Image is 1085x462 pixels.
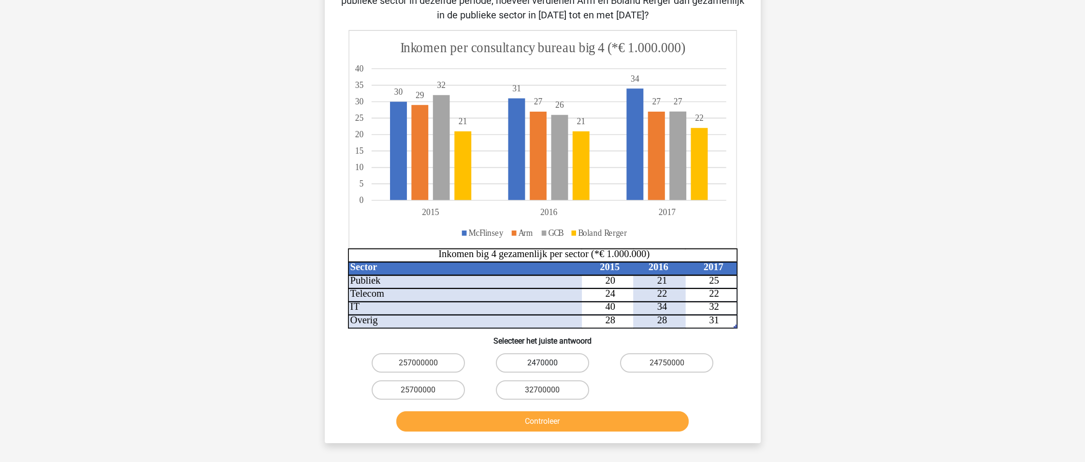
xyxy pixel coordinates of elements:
[518,228,533,238] tspan: Arm
[555,100,564,110] tspan: 26
[605,288,615,299] tspan: 24
[657,302,667,312] tspan: 34
[359,179,363,189] tspan: 5
[372,380,465,400] label: 25700000
[657,288,667,299] tspan: 22
[600,261,620,272] tspan: 2015
[512,83,521,93] tspan: 31
[437,80,446,90] tspan: 32
[396,411,689,432] button: Controleer
[496,380,589,400] label: 32700000
[340,329,745,346] h6: Selecteer het juiste antwoord
[350,275,380,286] tspan: Publiek
[355,146,363,156] tspan: 15
[468,228,504,238] tspan: McFlinsey
[355,80,363,90] tspan: 35
[350,288,384,299] tspan: Telecom
[355,130,363,140] tspan: 20
[605,275,615,286] tspan: 20
[709,275,719,286] tspan: 25
[350,315,377,326] tspan: Overig
[648,261,668,272] tspan: 2016
[458,116,585,127] tspan: 2121
[605,315,615,325] tspan: 28
[400,39,685,56] tspan: Inkomen per consultancy bureau big 4 (*€ 1.000.000)
[673,97,682,107] tspan: 27
[703,261,723,272] tspan: 2017
[657,315,667,325] tspan: 28
[695,113,704,123] tspan: 22
[355,162,363,173] tspan: 10
[372,353,465,373] label: 257000000
[630,73,639,84] tspan: 34
[350,261,377,272] tspan: Sector
[355,113,363,123] tspan: 25
[620,353,713,373] label: 24750000
[422,207,676,217] tspan: 201520162017
[709,302,719,312] tspan: 32
[438,248,650,260] tspan: Inkomen big 4 gezamenlijk per sector (*€ 1.000.000)
[709,315,719,325] tspan: 31
[534,97,660,107] tspan: 2727
[578,228,627,238] tspan: Boland Rerger
[709,288,719,299] tspan: 22
[496,353,589,373] label: 2470000
[548,228,564,238] tspan: GCB
[657,275,667,286] tspan: 21
[350,302,360,312] tspan: IT
[605,302,615,312] tspan: 40
[394,87,403,97] tspan: 30
[416,90,424,100] tspan: 29
[359,195,363,205] tspan: 0
[355,63,363,73] tspan: 40
[355,97,363,107] tspan: 30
